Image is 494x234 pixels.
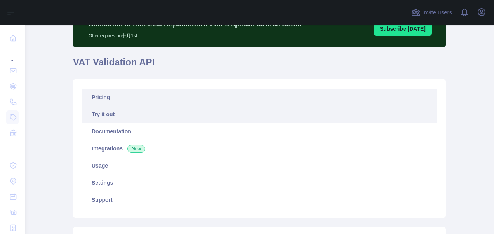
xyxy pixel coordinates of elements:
div: ... [6,47,19,62]
h1: VAT Validation API [73,56,446,75]
p: Offer expires on 十月 1st. [89,30,302,39]
button: Invite users [410,6,454,19]
a: Try it out [82,106,437,123]
div: ... [6,141,19,157]
span: Invite users [422,8,452,17]
a: Documentation [82,123,437,140]
a: Support [82,191,437,208]
span: New [127,145,145,153]
a: Integrations New [82,140,437,157]
a: Settings [82,174,437,191]
a: Usage [82,157,437,174]
button: Subscribe [DATE] [374,22,432,36]
a: Pricing [82,89,437,106]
